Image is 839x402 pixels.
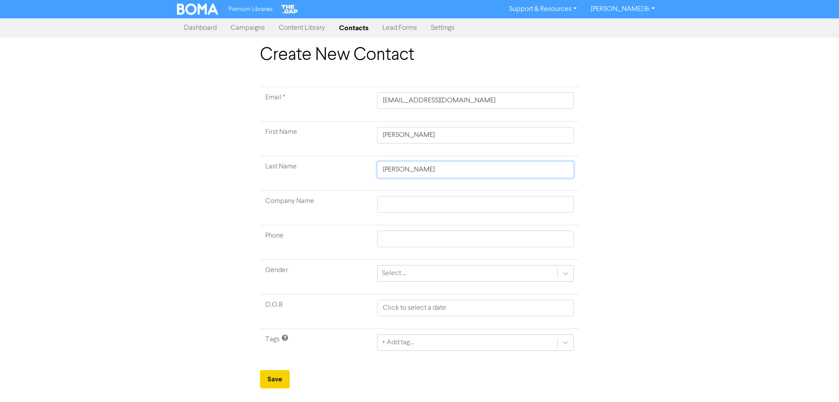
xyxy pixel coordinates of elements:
a: Campaigns [224,19,272,37]
span: Premium Libraries: [229,7,273,12]
a: Support & Resources [502,2,584,16]
div: Select ... [382,268,406,279]
a: Contacts [332,19,375,37]
a: Settings [424,19,461,37]
td: D.O.B [260,294,372,329]
iframe: Chat Widget [729,308,839,402]
div: + Add tag... [382,337,414,348]
td: Required [260,87,372,122]
td: First Name [260,122,372,156]
a: Dashboard [177,19,224,37]
a: Lead Forms [375,19,424,37]
h1: Create New Contact [260,45,579,66]
input: Click to select a date [377,300,574,316]
img: The Gap [280,3,299,15]
a: [PERSON_NAME] Bi [584,2,662,16]
td: Tags [260,329,372,364]
td: Last Name [260,156,372,191]
a: Content Library [272,19,332,37]
td: Gender [260,260,372,294]
td: Company Name [260,191,372,225]
img: BOMA Logo [177,3,218,15]
button: Save [260,370,290,388]
td: Phone [260,225,372,260]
